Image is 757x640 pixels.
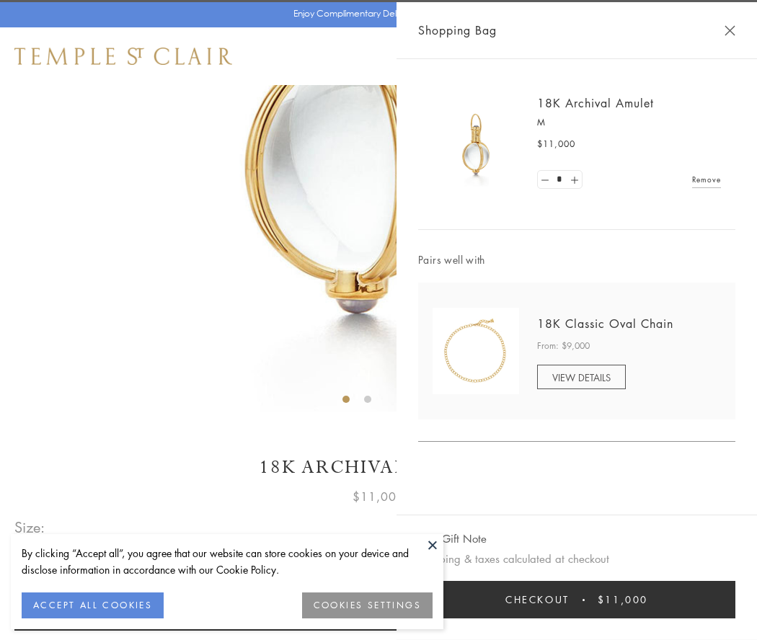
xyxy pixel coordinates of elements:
[538,171,552,189] a: Set quantity to 0
[567,171,581,189] a: Set quantity to 2
[537,365,626,389] a: VIEW DETAILS
[353,487,404,506] span: $11,000
[418,21,497,40] span: Shopping Bag
[418,581,735,618] button: Checkout $11,000
[505,592,570,608] span: Checkout
[418,252,735,268] span: Pairs well with
[552,370,611,384] span: VIEW DETAILS
[598,592,648,608] span: $11,000
[14,515,46,539] span: Size:
[22,592,164,618] button: ACCEPT ALL COOKIES
[537,339,590,353] span: From: $9,000
[302,592,433,618] button: COOKIES SETTINGS
[433,308,519,394] img: N88865-OV18
[418,550,735,568] p: Shipping & taxes calculated at checkout
[14,455,743,480] h1: 18K Archival Amulet
[433,101,519,187] img: 18K Archival Amulet
[22,545,433,578] div: By clicking “Accept all”, you agree that our website can store cookies on your device and disclos...
[692,172,721,187] a: Remove
[418,530,487,548] button: Add Gift Note
[537,95,654,111] a: 18K Archival Amulet
[537,316,673,332] a: 18K Classic Oval Chain
[293,6,457,21] p: Enjoy Complimentary Delivery & Returns
[537,137,575,151] span: $11,000
[725,25,735,36] button: Close Shopping Bag
[537,115,721,130] p: M
[14,48,232,65] img: Temple St. Clair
